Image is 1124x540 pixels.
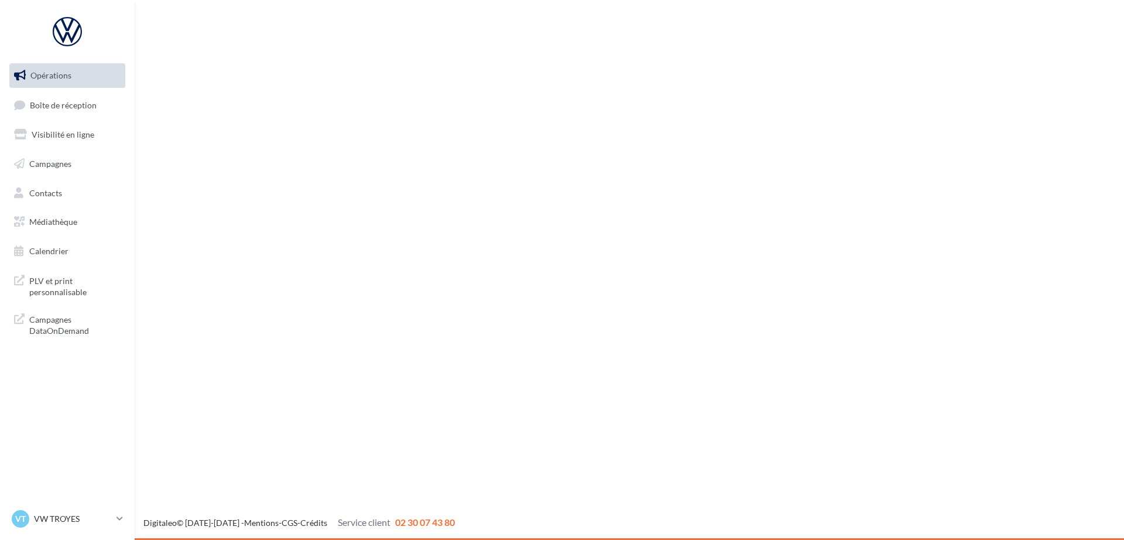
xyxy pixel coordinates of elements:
[300,518,327,528] a: Crédits
[7,152,128,176] a: Campagnes
[34,513,112,525] p: VW TROYES
[29,246,68,256] span: Calendrier
[244,518,279,528] a: Mentions
[7,181,128,206] a: Contacts
[7,93,128,118] a: Boîte de réception
[32,129,94,139] span: Visibilité en ligne
[7,122,128,147] a: Visibilité en ligne
[338,517,390,528] span: Service client
[30,100,97,110] span: Boîte de réception
[143,518,177,528] a: Digitaleo
[29,187,62,197] span: Contacts
[29,312,121,337] span: Campagnes DataOnDemand
[7,63,128,88] a: Opérations
[29,217,77,227] span: Médiathèque
[282,518,297,528] a: CGS
[7,239,128,264] a: Calendrier
[29,273,121,298] span: PLV et print personnalisable
[9,508,125,530] a: VT VW TROYES
[15,513,26,525] span: VT
[7,268,128,303] a: PLV et print personnalisable
[395,517,455,528] span: 02 30 07 43 80
[7,210,128,234] a: Médiathèque
[29,159,71,169] span: Campagnes
[7,307,128,341] a: Campagnes DataOnDemand
[30,70,71,80] span: Opérations
[143,518,455,528] span: © [DATE]-[DATE] - - -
